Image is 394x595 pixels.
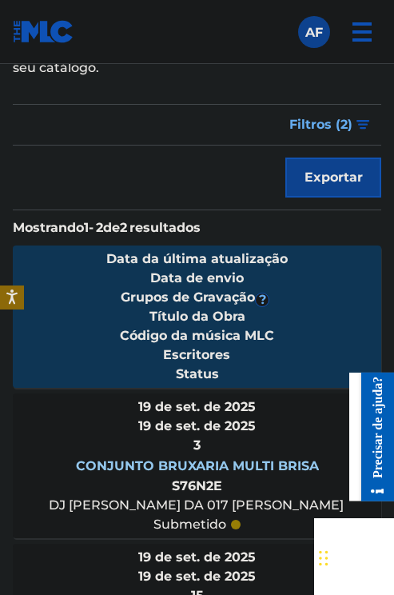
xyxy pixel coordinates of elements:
font: DJ [PERSON_NAME] DA 017 [PERSON_NAME] [49,497,344,513]
font: Mostrando [13,220,84,235]
font: S76N2E [172,478,222,493]
font: 19 de set. de 2025 [138,418,256,433]
font: Grupos de Gravação [121,290,255,305]
font: Data de envio [150,270,244,286]
font: CONJUNTO BRUXARIA MULTI BRISA [76,458,319,473]
font: 1 [84,220,89,235]
font: de [103,220,120,235]
font: - [89,220,94,235]
font: 19 de set. de 2025 [138,549,256,565]
img: filtro [356,120,370,130]
font: Exportar [304,170,363,185]
iframe: Centro de Recursos [349,373,394,501]
iframe: Widget de bate-papo [314,518,394,595]
font: 19 de set. de 2025 [138,569,256,584]
img: Logotipo da MLC [13,20,74,43]
a: CONJUNTO BRUXARIA MULTI BRISA [76,457,319,474]
font: 2 [340,117,348,132]
button: Filtros (2) [280,105,381,145]
font: 2 [96,220,103,235]
font: resultados [129,220,201,235]
font: Código da música MLC [120,328,274,343]
font: Filtros ( [289,117,340,132]
font: 19 de set. de 2025 [138,399,256,414]
font: Precisar de ajuda? [22,3,35,105]
button: Exportar [285,158,381,198]
font: ) [348,117,352,132]
font: ? [259,292,266,307]
img: menu [343,13,381,51]
font: Data da última atualização [106,251,288,266]
font: 2 [120,220,127,235]
font: Escritores [163,347,230,362]
div: Arrastar [319,534,328,582]
div: Menu do usuário [298,16,330,48]
font: Status [176,366,219,381]
font: submetido [153,517,226,532]
font: Título da Obra [149,309,245,324]
font: 3 [193,437,201,453]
